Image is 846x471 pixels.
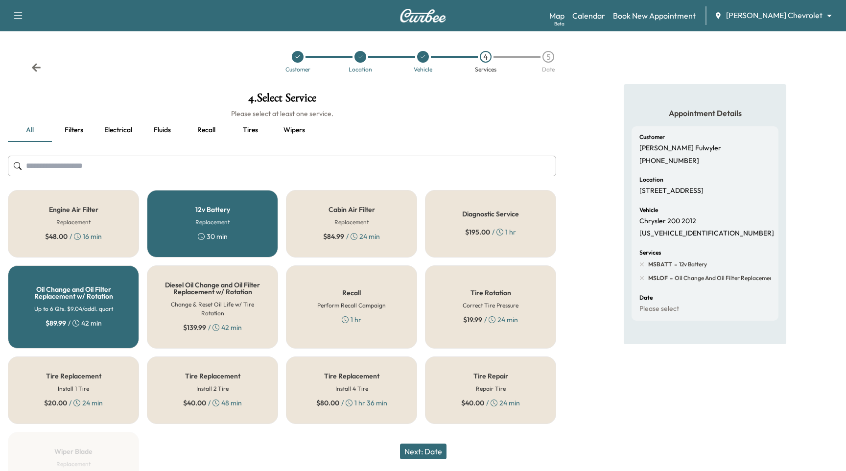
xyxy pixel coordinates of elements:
[572,10,605,22] a: Calendar
[639,229,774,238] p: [US_VEHICLE_IDENTIFICATION_NUMBER]
[334,218,369,227] h6: Replacement
[49,206,98,213] h5: Engine Air Filter
[639,157,699,165] p: [PHONE_NUMBER]
[342,289,361,296] h5: Recall
[45,232,102,241] div: / 16 min
[8,118,556,142] div: basic tabs example
[639,295,653,301] h6: Date
[183,323,206,332] span: $ 139.99
[24,286,123,300] h5: Oil Change and Oil Filter Replacement w/ Rotation
[316,398,339,408] span: $ 80.00
[677,260,707,268] span: 12v Battery
[639,177,663,183] h6: Location
[183,398,242,408] div: / 48 min
[673,274,810,282] span: Oil Change and Oil Filter Replacement w/ Rotation
[461,398,484,408] span: $ 40.00
[140,118,184,142] button: Fluids
[399,9,446,23] img: Curbee Logo
[184,118,228,142] button: Recall
[542,51,554,63] div: 5
[461,398,520,408] div: / 24 min
[672,259,677,269] span: -
[198,232,228,241] div: 30 min
[462,211,519,217] h5: Diagnostic Service
[639,144,721,153] p: [PERSON_NAME] Fulwyler
[185,373,240,379] h5: Tire Replacement
[8,118,52,142] button: all
[400,444,446,459] button: Next: Date
[639,134,665,140] h6: Customer
[463,315,518,325] div: / 24 min
[272,118,316,142] button: Wipers
[8,109,556,118] h6: Please select at least one service.
[324,373,379,379] h5: Tire Replacement
[323,232,380,241] div: / 24 min
[195,206,230,213] h5: 12v Battery
[639,217,696,226] p: Chrysler 200 2012
[613,10,696,22] a: Book New Appointment
[195,218,230,227] h6: Replacement
[476,384,506,393] h6: Repair Tire
[58,384,89,393] h6: Install 1 Tire
[183,323,242,332] div: / 42 min
[44,398,103,408] div: / 24 min
[639,250,661,256] h6: Services
[554,20,564,27] div: Beta
[196,384,229,393] h6: Install 2 Tire
[34,305,113,313] h6: Up to 6 Qts. $9.04/addl. quart
[349,67,372,72] div: Location
[639,207,658,213] h6: Vehicle
[473,373,508,379] h5: Tire Repair
[31,63,41,72] div: Back
[480,51,492,63] div: 4
[632,108,778,118] h5: Appointment Details
[726,10,822,21] span: [PERSON_NAME] Chevrolet
[549,10,564,22] a: MapBeta
[465,227,490,237] span: $ 195.00
[317,301,386,310] h6: Perform Recall Campaign
[465,227,516,237] div: / 1 hr
[96,118,140,142] button: Electrical
[52,118,96,142] button: Filters
[463,301,518,310] h6: Correct Tire Pressure
[183,398,206,408] span: $ 40.00
[8,92,556,109] h1: 4 . Select Service
[316,398,387,408] div: / 1 hr 36 min
[46,318,102,328] div: / 42 min
[335,384,368,393] h6: Install 4 Tire
[44,398,67,408] span: $ 20.00
[228,118,272,142] button: Tires
[668,273,673,283] span: -
[470,289,511,296] h5: Tire Rotation
[329,206,375,213] h5: Cabin Air Filter
[414,67,432,72] div: Vehicle
[46,373,101,379] h5: Tire Replacement
[163,300,262,318] h6: Change & Reset Oil Life w/ Tire Rotation
[163,282,262,295] h5: Diesel Oil Change and Oil Filter Replacement w/ Rotation
[475,67,496,72] div: Services
[285,67,310,72] div: Customer
[45,232,68,241] span: $ 48.00
[648,274,668,282] span: MSLOF
[639,187,704,195] p: [STREET_ADDRESS]
[639,305,679,313] p: Please select
[323,232,344,241] span: $ 84.99
[648,260,672,268] span: MSBATT
[56,218,91,227] h6: Replacement
[46,318,66,328] span: $ 89.99
[463,315,482,325] span: $ 19.99
[542,67,555,72] div: Date
[342,315,361,325] div: 1 hr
